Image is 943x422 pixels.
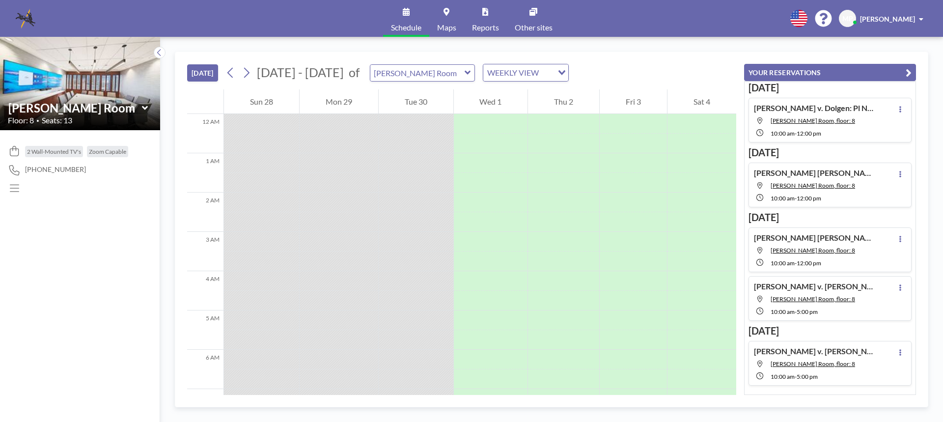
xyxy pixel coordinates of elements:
input: Hiers Room [8,101,142,115]
div: 2 AM [187,193,223,232]
span: McGhee Room, floor: 8 [771,182,855,189]
div: Sat 4 [667,89,736,114]
div: 12 AM [187,114,223,153]
h4: [PERSON_NAME] v. [PERSON_NAME] Evident Hearing [754,346,877,356]
div: 3 AM [187,232,223,271]
h3: [DATE] [749,325,912,337]
div: 6 AM [187,350,223,389]
span: [PERSON_NAME] [860,15,915,23]
div: 1 AM [187,153,223,193]
h4: [PERSON_NAME] v. [PERSON_NAME] Evident Hearing [754,281,877,291]
span: McGhee Room, floor: 8 [771,117,855,124]
span: - [795,195,797,202]
img: organization-logo [16,9,35,28]
span: 12:00 PM [797,195,821,202]
div: Sun 28 [224,89,299,114]
span: 10:00 AM [771,259,795,267]
input: Search for option [542,66,552,79]
span: • [36,117,39,124]
span: McGhee Room, floor: 8 [771,247,855,254]
h4: [PERSON_NAME] [PERSON_NAME] 30b6 Depo KGD/BBJ [754,168,877,178]
span: Schedule [391,24,421,31]
div: Search for option [483,64,568,81]
span: - [795,308,797,315]
span: 12:00 PM [797,259,821,267]
span: - [795,130,797,137]
span: 5:00 PM [797,308,818,315]
span: 10:00 AM [771,308,795,315]
span: Seats: 13 [42,115,72,125]
h3: [DATE] [749,211,912,224]
span: Other sites [515,24,553,31]
span: Hiers Room, floor: 8 [771,360,855,367]
h4: [PERSON_NAME] [PERSON_NAME] Pl NOD of Def KGD/BBJ [754,233,877,243]
span: MP [842,14,853,23]
span: Reports [472,24,499,31]
div: Wed 1 [454,89,528,114]
span: [PHONE_NUMBER] [25,165,86,174]
span: 10:00 AM [771,195,795,202]
div: Thu 2 [528,89,599,114]
span: 5:00 PM [797,373,818,380]
div: Tue 30 [379,89,453,114]
span: 2 Wall-Mounted TV's [27,148,81,155]
span: Floor: 8 [8,115,34,125]
div: Mon 29 [300,89,378,114]
span: 10:00 AM [771,130,795,137]
div: 4 AM [187,271,223,310]
span: of [349,65,360,80]
button: [DATE] [187,64,218,82]
span: WEEKLY VIEW [485,66,541,79]
span: Maps [437,24,456,31]
input: Hiers Room [370,65,465,81]
button: YOUR RESERVATIONS [744,64,916,81]
h3: [DATE] [749,146,912,159]
h3: [DATE] [749,82,912,94]
span: Hiers Room, floor: 8 [771,295,855,303]
h4: [PERSON_NAME] v. Dolgen: Pl NOD 30b6 [PERSON_NAME]: ELM/BBJ [754,103,877,113]
span: - [795,259,797,267]
span: Zoom Capable [89,148,126,155]
div: Fri 3 [600,89,667,114]
span: 12:00 PM [797,130,821,137]
span: [DATE] - [DATE] [257,65,344,80]
span: 10:00 AM [771,373,795,380]
span: - [795,373,797,380]
div: 5 AM [187,310,223,350]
